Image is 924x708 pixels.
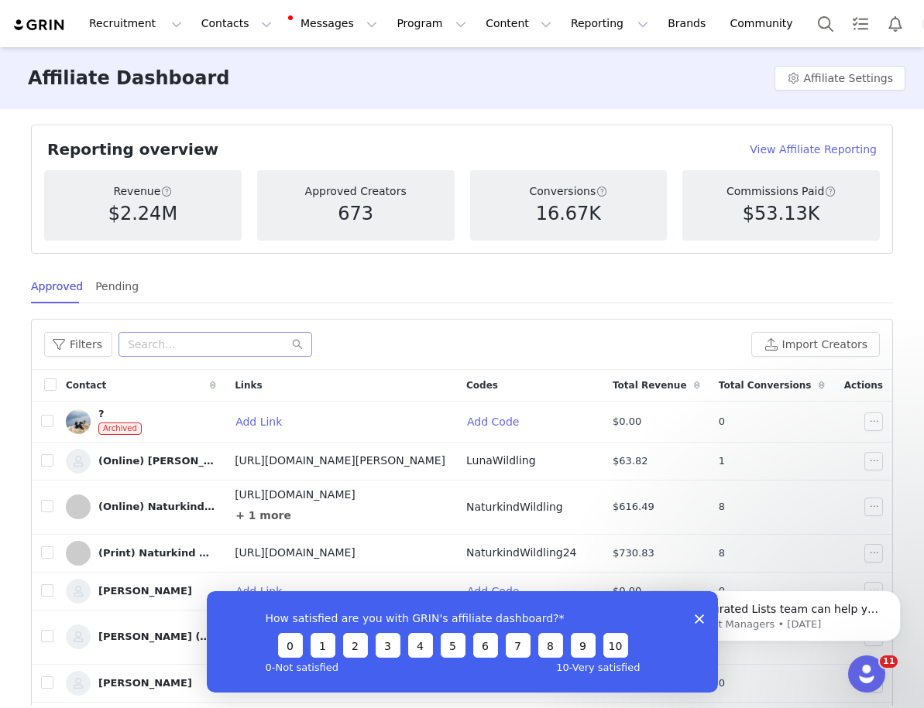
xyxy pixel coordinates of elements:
h5: 16.67K [536,200,601,227]
button: Add Code [466,409,531,434]
iframe: Intercom live chat [848,655,885,693]
a: Tasks [843,6,878,41]
button: Messages [282,6,386,41]
iframe: Survey from GRIN [207,591,718,693]
a: Brands [658,6,720,41]
span: Links [235,378,262,392]
span: 8 [719,499,725,515]
i: icon: search [292,339,303,350]
span: $616.49 [613,499,654,515]
button: Affiliate Settings [775,66,905,91]
span: 8 [719,546,725,561]
span: $0.00 [613,583,641,599]
img: 135ff95d-ce79-4ba2-b4d5-6fba8ff4389e--s.jpg [66,579,91,604]
div: [PERSON_NAME] [98,677,192,689]
div: (Print) Naturkind Magazin [98,547,215,559]
div: (Online) Naturkind Magazin [98,501,215,513]
span: $63.82 [613,453,648,469]
div: (Online) [PERSON_NAME] [98,455,215,467]
button: Recruitment [80,6,191,41]
p: Commissions Paid [726,183,836,200]
span: 0 [719,676,725,691]
div: Pending [95,269,139,304]
h3: Affiliate Dashboard [28,64,229,92]
span: Total Conversions [719,378,812,392]
div: [PERSON_NAME] (EN) [98,631,215,643]
span: Codes [466,378,498,392]
span: Archived [98,422,142,435]
p: Approved Creators [305,183,407,200]
h5: $53.13K [743,200,820,227]
h5: $2.24M [108,200,177,227]
button: Content [476,6,561,41]
span: Contact [66,378,106,392]
img: 6677f6a2-caeb-4229-b2af-c1f0ef4067f3--s.jpg [66,624,91,649]
button: Reporting [562,6,658,41]
p: Revenue [113,183,172,200]
iframe: Intercom notifications message [614,558,924,666]
div: Approved [31,269,83,304]
button: Add Link [235,579,294,604]
span: NaturkindWildling24 [466,546,576,559]
span: 11 [880,655,898,668]
h5: 673 [338,200,373,227]
button: Search [809,6,843,41]
h2: Reporting overview [47,138,218,161]
span: $730.83 [613,546,654,561]
img: 4d05892a-adcc-41c9-84cb-c63f4dc15a36--s.jpg [66,449,91,474]
button: Import Creators [751,332,880,357]
span: 0 [719,414,725,429]
img: grin logo [12,18,67,32]
input: Search... [119,332,312,357]
span: NaturkindWildling [466,501,563,513]
span: [URL][DOMAIN_NAME] [235,488,356,501]
span: Total Revenue [613,378,687,392]
div: ? [98,408,148,420]
img: d11b23a6-76e0-4969-a0f0-f18b688930da--s.jpg [66,671,91,696]
span: 1 [719,453,725,469]
img: 76248c6c-460c-4997-ad6d-1fbd0f421601--s.jpg [66,409,91,434]
div: Actions [834,372,892,398]
span: LunaWildling [466,454,536,467]
span: [URL][DOMAIN_NAME] [235,546,356,559]
button: + 1 more [235,503,292,528]
div: [PERSON_NAME] [98,585,192,597]
a: View Affiliate Reporting [750,142,877,158]
a: Community [721,6,809,41]
button: Notifications [878,6,912,41]
button: Add Link [235,409,294,434]
button: Contacts [192,6,281,41]
span: [URL][DOMAIN_NAME][PERSON_NAME] [235,454,445,467]
button: Add Code [466,579,531,604]
button: Program [387,6,476,41]
button: Filters [44,332,112,357]
p: Conversions [529,183,607,200]
span: $0.00 [613,414,641,429]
